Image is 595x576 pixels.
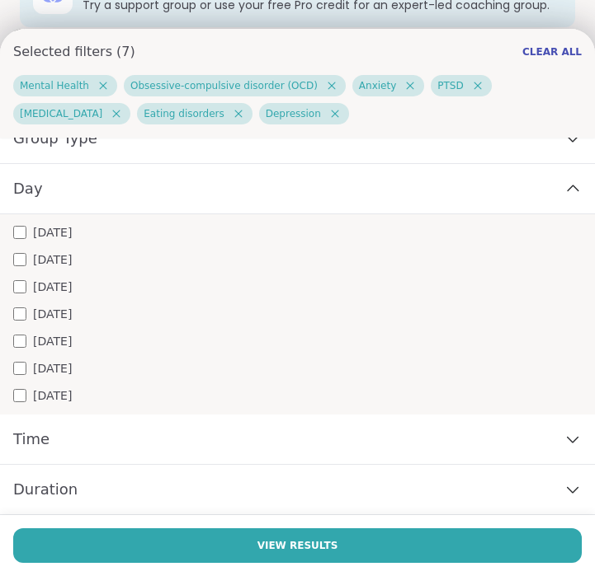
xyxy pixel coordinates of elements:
[13,177,43,200] span: Day
[13,428,50,451] span: Time
[33,333,72,350] span: [DATE]
[13,478,78,501] span: Duration
[13,42,135,62] h1: Selected filters ( 7 )
[257,538,338,553] span: View Results
[13,127,97,150] span: Group Type
[33,360,72,377] span: [DATE]
[359,79,396,92] span: Anxiety
[33,251,72,269] span: [DATE]
[144,107,224,120] span: Eating disorders
[20,107,102,120] span: [MEDICAL_DATA]
[20,79,89,92] span: Mental Health
[33,306,72,323] span: [DATE]
[33,387,72,405] span: [DATE]
[33,279,72,296] span: [DATE]
[437,79,463,92] span: PTSD
[13,528,582,563] button: View Results
[130,79,318,92] span: Obsessive-compulsive disorder (OCD)
[522,45,582,59] span: Clear All
[33,224,72,241] span: [DATE]
[266,107,321,120] span: Depression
